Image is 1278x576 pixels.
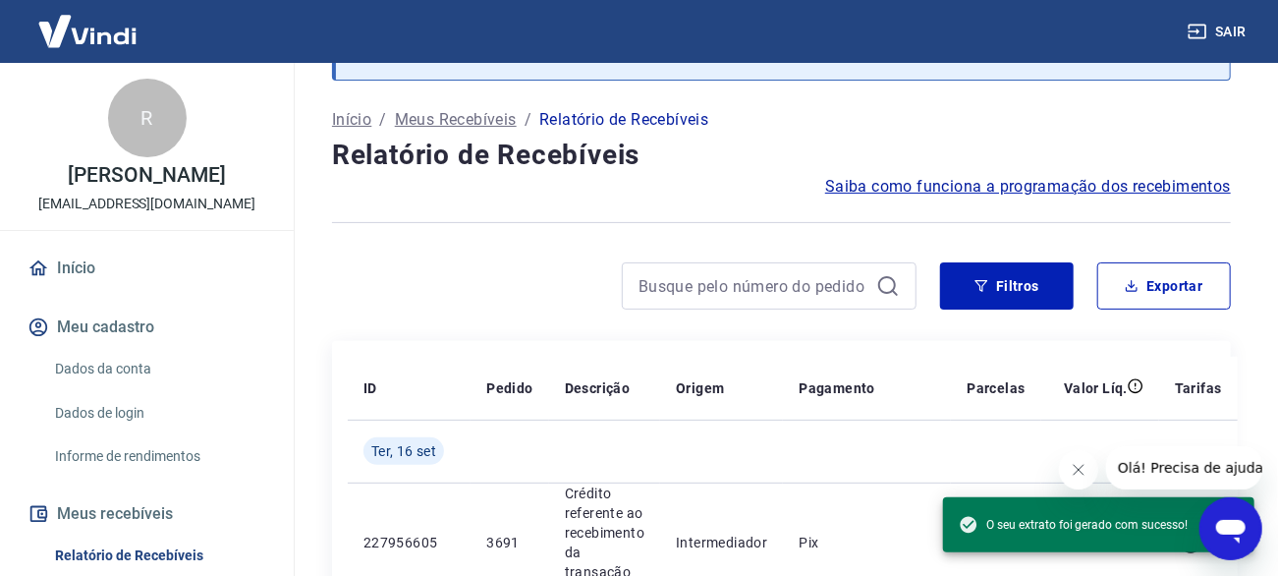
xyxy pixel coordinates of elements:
[799,533,935,552] p: Pix
[24,306,270,349] button: Meu cadastro
[676,378,724,398] p: Origem
[24,492,270,536] button: Meus recebíveis
[108,79,187,157] div: R
[1184,14,1254,50] button: Sair
[525,108,531,132] p: /
[363,533,455,552] p: 227956605
[395,108,517,132] a: Meus Recebíveis
[676,533,767,552] p: Intermediador
[1059,450,1098,490] iframe: Fechar mensagem
[1097,262,1231,310] button: Exportar
[565,378,631,398] p: Descrição
[38,194,255,214] p: [EMAIL_ADDRESS][DOMAIN_NAME]
[1199,497,1262,560] iframe: Botão para abrir a janela de mensagens
[959,515,1188,535] span: O seu extrato foi gerado com sucesso!
[47,436,270,477] a: Informe de rendimentos
[371,441,436,461] span: Ter, 16 set
[799,378,875,398] p: Pagamento
[940,262,1074,310] button: Filtros
[639,271,868,301] input: Busque pelo número do pedido
[539,108,708,132] p: Relatório de Recebíveis
[47,393,270,433] a: Dados de login
[1106,446,1262,490] iframe: Mensagem da empresa
[486,378,532,398] p: Pedido
[47,349,270,389] a: Dados da conta
[332,136,1231,175] h4: Relatório de Recebíveis
[486,533,532,552] p: 3691
[332,108,371,132] a: Início
[825,175,1231,199] a: Saiba como funciona a programação dos recebimentos
[12,14,165,29] span: Olá! Precisa de ajuda?
[967,378,1025,398] p: Parcelas
[1175,378,1222,398] p: Tarifas
[363,378,377,398] p: ID
[24,247,270,290] a: Início
[1064,378,1128,398] p: Valor Líq.
[24,1,151,61] img: Vindi
[47,536,270,576] a: Relatório de Recebíveis
[68,165,225,186] p: [PERSON_NAME]
[379,108,386,132] p: /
